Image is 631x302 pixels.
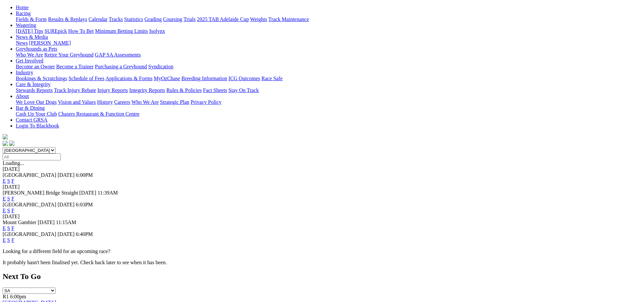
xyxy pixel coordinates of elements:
[95,28,148,34] a: Minimum Betting Limits
[228,76,260,81] a: ICG Outcomes
[3,153,61,160] input: Select date
[88,16,107,22] a: Calendar
[250,16,267,22] a: Weights
[183,16,196,22] a: Trials
[163,16,182,22] a: Coursing
[95,64,147,69] a: Purchasing a Greyhound
[10,294,26,299] span: 6:00pm
[16,117,47,123] a: Contact GRSA
[3,231,56,237] span: [GEOGRAPHIC_DATA]
[16,93,29,99] a: About
[97,99,113,105] a: History
[3,178,6,184] a: E
[16,46,57,52] a: Greyhounds as Pets
[148,64,173,69] a: Syndication
[181,76,227,81] a: Breeding Information
[228,87,259,93] a: Stay On Track
[3,196,6,201] a: E
[16,40,28,46] a: News
[160,99,189,105] a: Strategic Plan
[16,28,43,34] a: [DATE] Tips
[16,64,628,70] div: Get Involved
[16,52,43,58] a: Who We Are
[76,172,93,178] span: 6:00PM
[16,76,628,81] div: Industry
[7,225,10,231] a: S
[79,190,96,196] span: [DATE]
[98,190,118,196] span: 11:39AM
[166,87,202,93] a: Rules & Policies
[48,16,87,22] a: Results & Replays
[3,248,628,254] p: Looking for a different field for an upcoming race?
[3,190,78,196] span: [PERSON_NAME] Bridge Straight
[105,76,152,81] a: Applications & Forms
[145,16,162,22] a: Grading
[16,123,59,128] a: Login To Blackbook
[16,52,628,58] div: Greyhounds as Pets
[16,40,628,46] div: News & Media
[3,294,9,299] span: R1
[16,5,29,10] a: Home
[7,208,10,213] a: S
[97,87,128,93] a: Injury Reports
[16,28,628,34] div: Wagering
[3,237,6,243] a: E
[203,87,227,93] a: Fact Sheets
[12,237,14,243] a: F
[3,184,628,190] div: [DATE]
[58,172,75,178] span: [DATE]
[68,28,94,34] a: How To Bet
[16,70,33,75] a: Industry
[12,196,14,201] a: F
[7,196,10,201] a: S
[3,272,628,281] h2: Next To Go
[16,76,67,81] a: Bookings & Scratchings
[16,34,48,40] a: News & Media
[3,220,36,225] span: Mount Gambier
[95,52,141,58] a: GAP SA Assessments
[12,208,14,213] a: F
[131,99,159,105] a: Who We Are
[3,141,8,146] img: facebook.svg
[12,225,14,231] a: F
[114,99,130,105] a: Careers
[3,172,56,178] span: [GEOGRAPHIC_DATA]
[9,141,14,146] img: twitter.svg
[76,202,93,207] span: 6:03PM
[16,81,51,87] a: Care & Integrity
[16,111,628,117] div: Bar & Dining
[149,28,165,34] a: Isolynx
[56,220,76,225] span: 11:15AM
[7,178,10,184] a: S
[44,52,94,58] a: Retire Your Greyhound
[154,76,180,81] a: MyOzChase
[3,214,628,220] div: [DATE]
[124,16,143,22] a: Statistics
[44,28,67,34] a: SUREpick
[16,11,31,16] a: Racing
[129,87,165,93] a: Integrity Reports
[12,178,14,184] a: F
[109,16,123,22] a: Tracks
[197,16,249,22] a: 2025 TAB Adelaide Cup
[3,260,167,265] partial: It probably hasn't been finalised yet. Check back later to see when it has been.
[58,111,139,117] a: Chasers Restaurant & Function Centre
[3,202,56,207] span: [GEOGRAPHIC_DATA]
[3,208,6,213] a: E
[16,99,57,105] a: We Love Our Dogs
[3,225,6,231] a: E
[29,40,71,46] a: [PERSON_NAME]
[16,22,36,28] a: Wagering
[7,237,10,243] a: S
[3,134,8,139] img: logo-grsa-white.png
[58,231,75,237] span: [DATE]
[76,231,93,237] span: 6:40PM
[261,76,282,81] a: Race Safe
[38,220,55,225] span: [DATE]
[16,111,57,117] a: Cash Up Your Club
[269,16,309,22] a: Track Maintenance
[16,87,628,93] div: Care & Integrity
[58,202,75,207] span: [DATE]
[54,87,96,93] a: Track Injury Rebate
[3,166,628,172] div: [DATE]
